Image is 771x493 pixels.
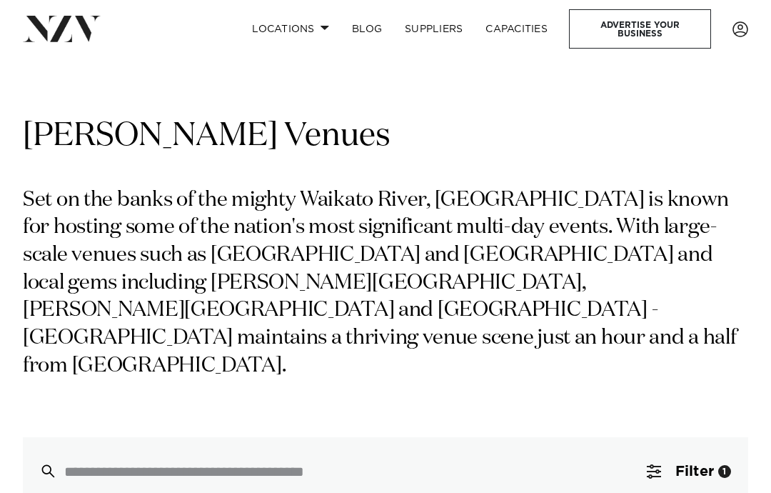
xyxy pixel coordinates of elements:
[569,9,711,49] a: Advertise your business
[23,16,101,41] img: nzv-logo.png
[23,186,748,380] p: Set on the banks of the mighty Waikato River, [GEOGRAPHIC_DATA] is known for hosting some of the ...
[474,14,559,44] a: Capacities
[675,464,714,479] span: Filter
[718,465,731,478] div: 1
[23,115,748,158] h1: [PERSON_NAME] Venues
[341,14,393,44] a: BLOG
[393,14,474,44] a: SUPPLIERS
[241,14,341,44] a: Locations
